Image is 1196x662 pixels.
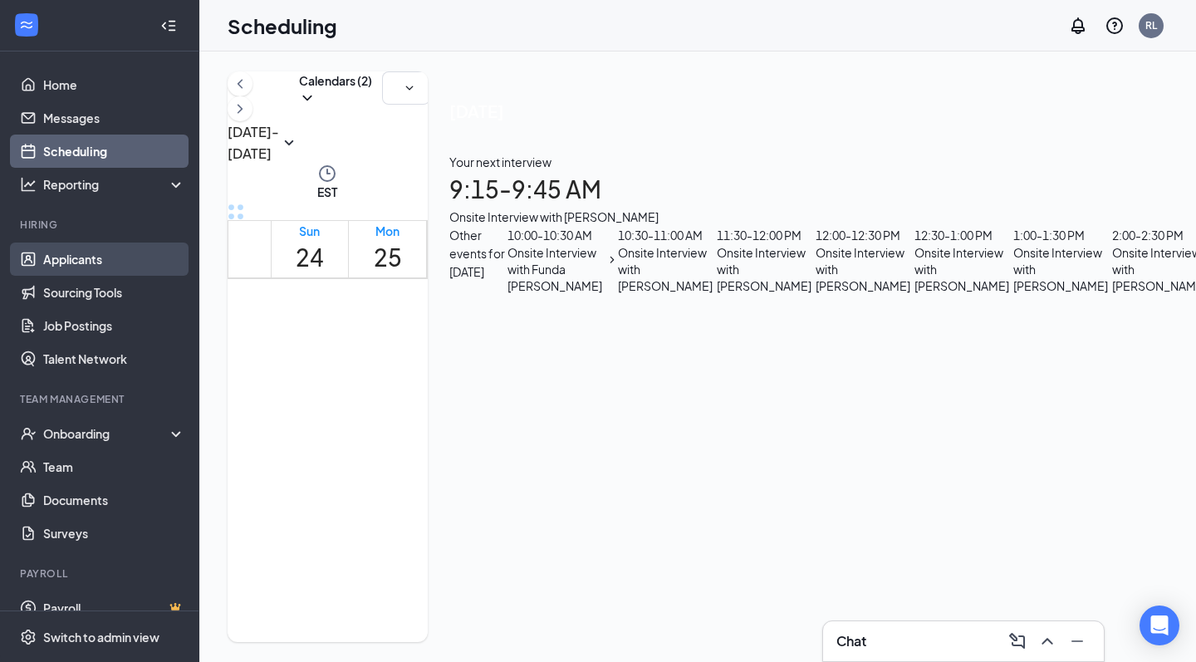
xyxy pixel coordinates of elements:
div: 10:30 - 11:00 AM [618,226,713,244]
a: PayrollCrown [43,591,185,625]
button: Minimize [1064,628,1091,655]
span: EST [317,184,337,200]
svg: ChevronUp [1037,631,1057,651]
svg: Analysis [20,176,37,193]
h1: 25 [374,239,402,276]
a: Scheduling [43,135,185,168]
svg: QuestionInfo [1105,16,1125,36]
div: Team Management [20,392,182,406]
button: Calendars (2)ChevronDown [299,71,372,106]
div: Onsite Interview with [PERSON_NAME] [914,244,1009,294]
h3: [DATE] - [DATE] [228,121,279,164]
div: 12:30 - 1:00 PM [914,226,1009,244]
a: Messages [43,101,185,135]
button: ChevronLeft [228,71,252,96]
a: Applicants [43,243,185,276]
div: Hiring [20,218,182,232]
svg: ComposeMessage [1007,631,1027,651]
div: 10:00 - 10:30 AM [507,226,602,244]
svg: Settings [20,629,37,645]
h1: Scheduling [228,12,337,40]
div: Onboarding [43,425,171,442]
a: Sourcing Tools [43,276,185,309]
a: Home [43,68,185,101]
a: August 25, 2025 [370,221,405,277]
div: Sun [296,223,324,239]
svg: ChevronRight [232,99,248,119]
a: Talent Network [43,342,185,375]
div: Payroll [20,566,182,581]
div: Open Intercom Messenger [1140,606,1179,645]
div: RL [1145,18,1157,32]
svg: WorkstreamLogo [18,17,35,33]
div: Onsite Interview with [PERSON_NAME] [816,244,910,294]
svg: ChevronDown [403,81,416,95]
button: ComposeMessage [1004,628,1031,655]
div: 12:00 - 12:30 PM [816,226,910,244]
svg: Collapse [160,17,177,34]
div: Mon [374,223,402,239]
svg: Notifications [1068,16,1088,36]
svg: Clock [317,164,337,184]
h3: Chat [836,632,866,650]
div: Onsite Interview with [PERSON_NAME] [618,244,713,294]
button: ChevronUp [1034,628,1061,655]
a: Team [43,450,185,483]
div: Onsite Interview with [PERSON_NAME] [717,244,811,294]
a: Documents [43,483,185,517]
svg: UserCheck [20,425,37,442]
svg: ChevronLeft [232,74,248,94]
a: Job Postings [43,309,185,342]
svg: SmallChevronDown [279,133,299,153]
div: 11:30 - 12:00 PM [717,226,811,244]
div: 1:00 - 1:30 PM [1013,226,1108,244]
svg: ChevronRight [606,226,618,294]
div: Onsite Interview with [PERSON_NAME] [1013,244,1108,294]
div: Reporting [43,176,186,193]
a: August 24, 2025 [292,221,327,277]
h1: 24 [296,239,324,276]
div: Onsite Interview with Funda [PERSON_NAME] [507,244,602,294]
div: Switch to admin view [43,629,159,645]
button: ChevronRight [228,96,252,121]
a: Surveys [43,517,185,550]
svg: ChevronDown [299,90,316,106]
div: Other events for [DATE] [449,226,507,294]
svg: Minimize [1067,631,1087,651]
